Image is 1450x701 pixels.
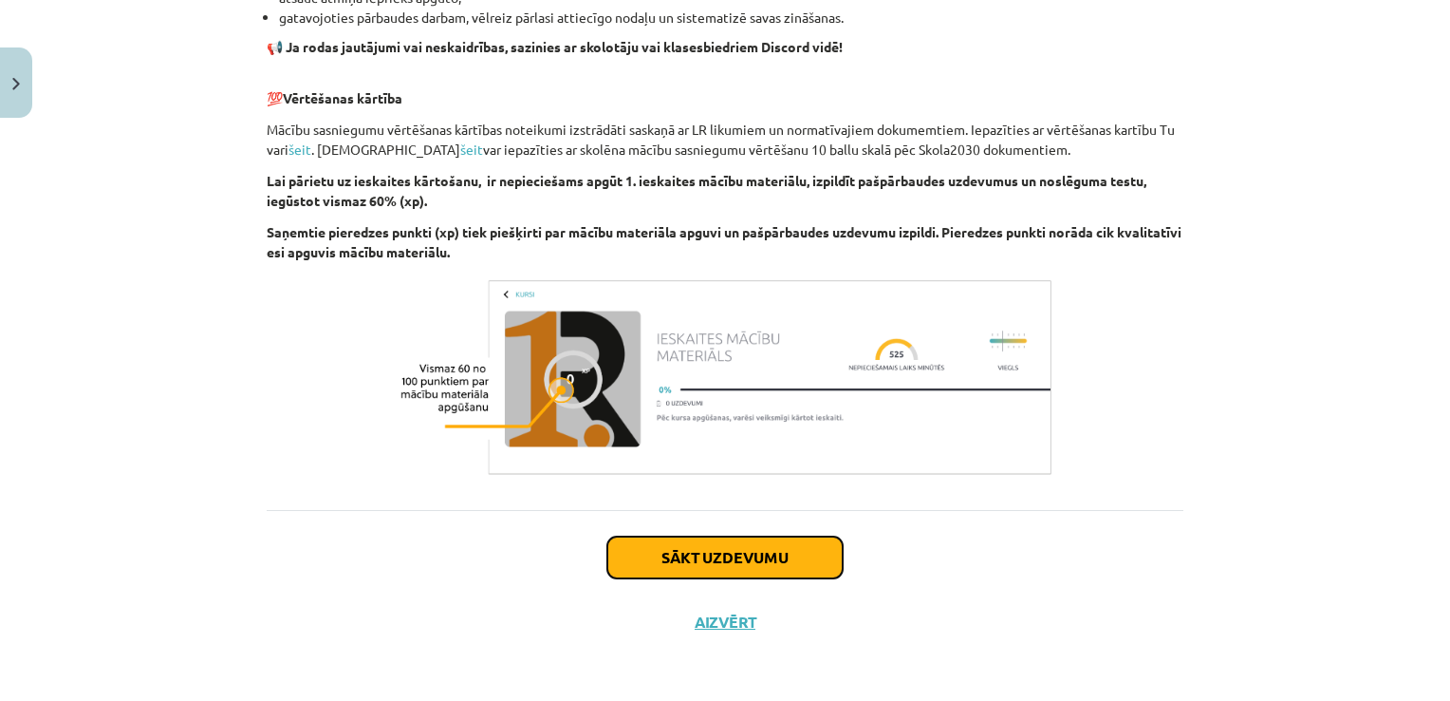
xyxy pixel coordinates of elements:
[267,38,843,55] strong: 📢 Ja rodas jautājumi vai neskaidrības, sazinies ar skolotāju vai klasesbiedriem Discord vidē!
[267,172,1146,209] b: Lai pārietu uz ieskaites kārtošanu, ir nepieciešams apgūt 1. ieskaites mācību materiālu, izpildīt...
[288,141,311,158] a: šeit
[267,68,1183,108] p: 💯
[283,89,402,106] b: Vērtēšanas kārtība
[460,141,483,158] a: šeit
[607,537,843,578] button: Sākt uzdevumu
[12,78,20,90] img: icon-close-lesson-0947bae3869378f0d4975bcd49f059093ad1ed9edebbc8119c70593378902aed.svg
[279,8,1183,28] li: gatavojoties pārbaudes darbam, vēlreiz pārlasi attiecīgo nodaļu un sistematizē savas zināšanas.
[689,613,761,632] button: Aizvērt
[267,120,1183,160] p: Mācību sasniegumu vērtēšanas kārtības noteikumi izstrādāti saskaņā ar LR likumiem un normatīvajie...
[267,223,1181,260] b: Saņemtie pieredzes punkti (xp) tiek piešķirti par mācību materiāla apguvi un pašpārbaudes uzdevum...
